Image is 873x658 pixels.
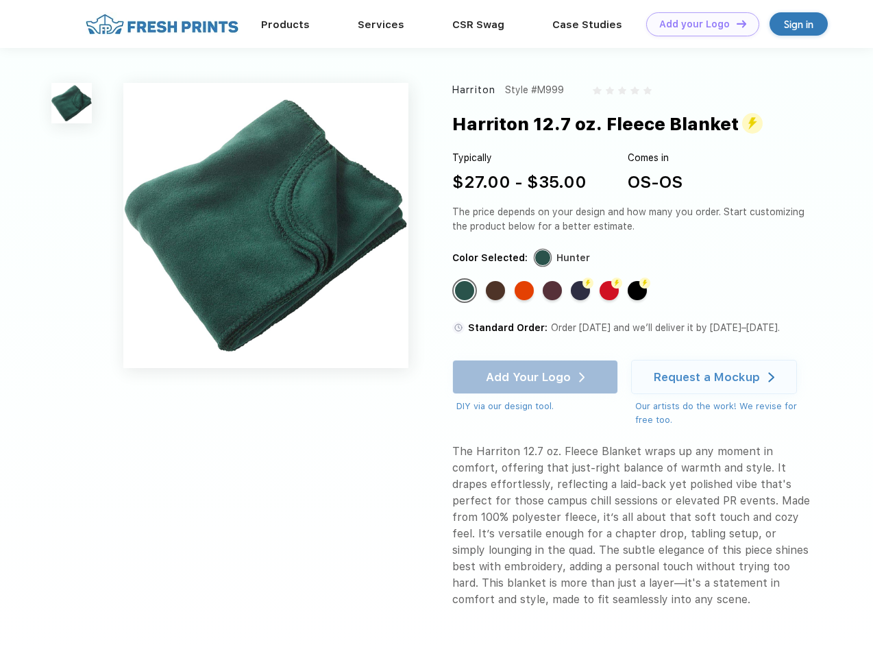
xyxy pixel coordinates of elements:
[659,19,730,30] div: Add your Logo
[630,86,639,95] img: gray_star.svg
[556,251,590,265] div: Hunter
[582,278,593,289] img: flash color
[571,281,590,300] div: Navy
[737,20,746,27] img: DT
[452,321,465,334] img: standard order
[643,86,652,95] img: gray_star.svg
[51,83,92,123] img: func=resize&h=100
[452,205,810,234] div: The price depends on your design and how many you order. Start customizing the product below for ...
[543,281,562,300] div: Burgundy
[654,370,760,384] div: Request a Mockup
[628,281,647,300] div: Black
[770,12,828,36] a: Sign in
[452,111,763,138] div: Harriton 12.7 oz. Fleece Blanket
[551,322,780,333] span: Order [DATE] and we’ll deliver it by [DATE]–[DATE].
[452,83,495,97] div: Harriton
[628,151,683,165] div: Comes in
[515,281,534,300] div: Orange
[452,170,587,195] div: $27.00 - $35.00
[468,322,548,333] span: Standard Order:
[452,151,587,165] div: Typically
[82,12,243,36] img: fo%20logo%202.webp
[593,86,601,95] img: gray_star.svg
[123,83,408,368] img: func=resize&h=640
[635,400,810,426] div: Our artists do the work! We revise for free too.
[452,443,810,608] div: The Harriton 12.7 oz. Fleece Blanket wraps up any moment in comfort, offering that just-right bal...
[742,113,763,134] img: flash_active_toggle.svg
[486,281,505,300] div: Cocoa
[639,278,650,289] img: flash color
[505,83,564,97] div: Style #M999
[628,170,683,195] div: OS-OS
[606,86,614,95] img: gray_star.svg
[455,281,474,300] div: Hunter
[618,86,626,95] img: gray_star.svg
[600,281,619,300] div: Red
[611,278,622,289] img: flash color
[261,19,310,31] a: Products
[452,251,528,265] div: Color Selected:
[768,372,774,382] img: white arrow
[456,400,618,413] div: DIY via our design tool.
[784,16,813,32] div: Sign in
